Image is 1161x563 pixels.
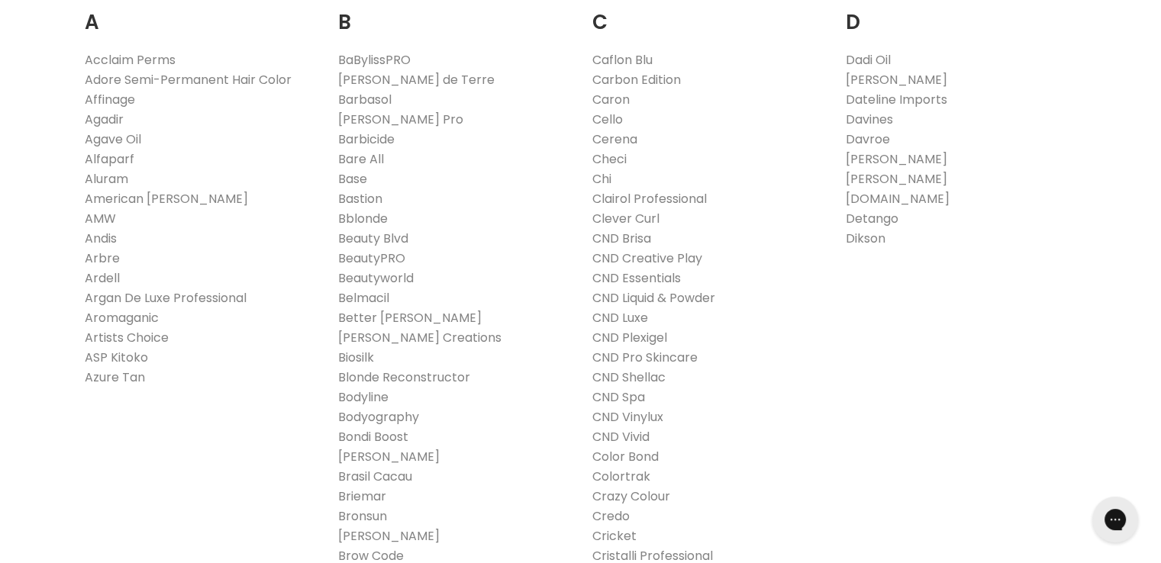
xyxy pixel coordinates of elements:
[85,71,292,88] a: Adore Semi-Permanent Hair Color
[85,170,128,188] a: Aluram
[338,468,412,485] a: Brasil Cacau
[846,51,891,69] a: Dadi Oil
[338,507,387,525] a: Bronsun
[85,289,247,307] a: Argan De Luxe Professional
[592,111,623,128] a: Cello
[592,91,630,108] a: Caron
[1085,491,1146,548] iframe: Gorgias live chat messenger
[338,448,440,465] a: [PERSON_NAME]
[592,309,648,327] a: CND Luxe
[592,249,702,267] a: CND Creative Play
[338,111,463,128] a: [PERSON_NAME] Pro
[592,349,698,366] a: CND Pro Skincare
[85,269,120,287] a: Ardell
[85,190,248,208] a: American [PERSON_NAME]
[846,150,947,168] a: [PERSON_NAME]
[338,289,389,307] a: Belmacil
[85,329,169,346] a: Artists Choice
[85,249,120,267] a: Arbre
[85,349,148,366] a: ASP Kitoko
[85,111,124,128] a: Agadir
[338,150,384,168] a: Bare All
[592,71,681,88] a: Carbon Edition
[338,210,388,227] a: Bblonde
[592,170,611,188] a: Chi
[592,51,653,69] a: Caflon Blu
[338,329,501,346] a: [PERSON_NAME] Creations
[338,130,395,148] a: Barbicide
[85,230,117,247] a: Andis
[338,349,374,366] a: Biosilk
[338,368,470,386] a: Blonde Reconstructor
[592,408,663,426] a: CND Vinylux
[338,388,389,406] a: Bodyline
[592,428,650,446] a: CND Vivid
[592,150,627,168] a: Checi
[592,289,715,307] a: CND Liquid & Powder
[592,388,645,406] a: CND Spa
[85,210,116,227] a: AMW
[338,91,392,108] a: Barbasol
[338,170,367,188] a: Base
[338,428,408,446] a: Bondi Boost
[592,210,660,227] a: Clever Curl
[592,527,637,545] a: Cricket
[338,230,408,247] a: Beauty Blvd
[846,190,950,208] a: [DOMAIN_NAME]
[592,448,659,465] a: Color Bond
[338,249,405,267] a: BeautyPRO
[592,468,650,485] a: Colortrak
[592,329,667,346] a: CND Plexigel
[338,527,440,545] a: [PERSON_NAME]
[338,269,414,287] a: Beautyworld
[592,190,707,208] a: Clairol Professional
[85,368,145,386] a: Azure Tan
[846,210,898,227] a: Detango
[85,51,176,69] a: Acclaim Perms
[846,111,893,128] a: Davines
[592,487,670,505] a: Crazy Colour
[592,507,630,525] a: Credo
[85,150,134,168] a: Alfaparf
[338,408,419,426] a: Bodyography
[846,230,885,247] a: Dikson
[338,487,386,505] a: Briemar
[338,51,411,69] a: BaBylissPRO
[338,190,382,208] a: Bastion
[846,170,947,188] a: [PERSON_NAME]
[85,91,135,108] a: Affinage
[846,71,947,88] a: [PERSON_NAME]
[592,230,651,247] a: CND Brisa
[846,91,947,108] a: Dateline Imports
[338,309,482,327] a: Better [PERSON_NAME]
[846,130,890,148] a: Davroe
[85,130,141,148] a: Agave Oil
[592,269,681,287] a: CND Essentials
[592,368,666,386] a: CND Shellac
[85,309,159,327] a: Aromaganic
[592,130,637,148] a: Cerena
[338,71,495,88] a: [PERSON_NAME] de Terre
